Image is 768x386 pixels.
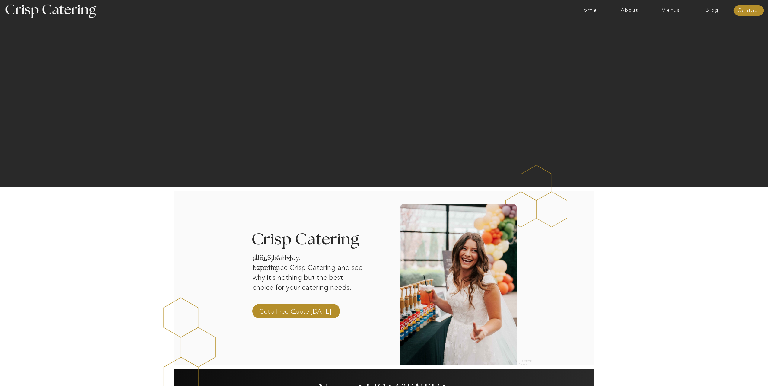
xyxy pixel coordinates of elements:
[252,253,315,260] h1: [US_STATE] catering
[609,8,650,14] a: About
[733,8,764,14] a: Contact
[253,253,363,291] p: done your way. Experience Crisp Catering and see why it’s nothing but the best choice for your ca...
[519,360,538,363] h2: [US_STATE] Caterer
[251,232,381,250] h3: Crisp Catering
[567,8,609,14] a: Home
[650,8,691,14] a: Menus
[259,307,338,316] a: Get a Free Quote [DATE]
[691,8,733,14] a: Blog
